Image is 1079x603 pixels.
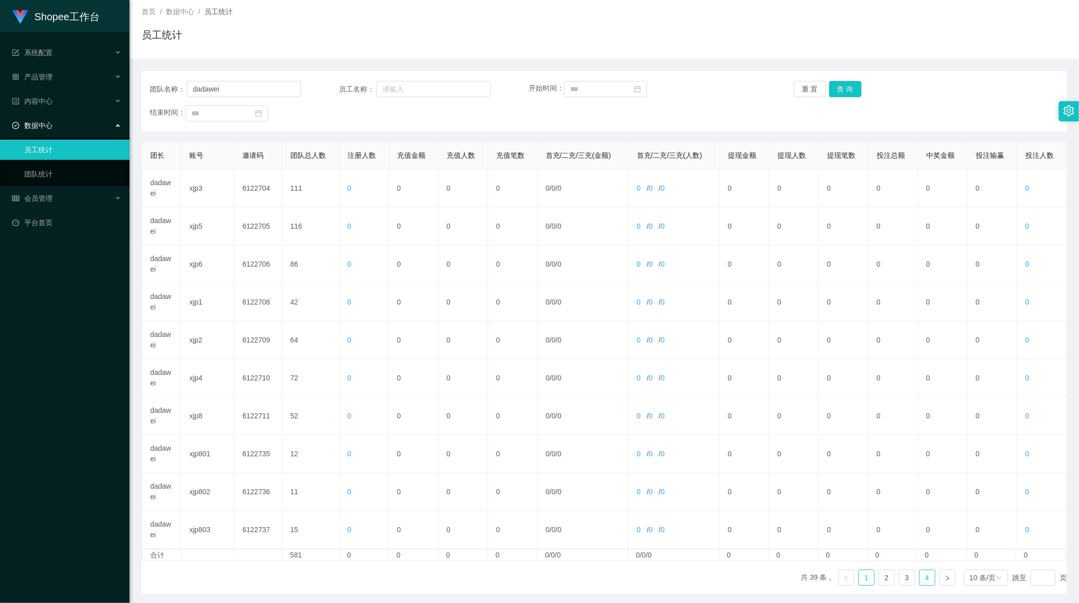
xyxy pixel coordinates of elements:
td: 0 [968,473,1017,511]
td: 0 [819,511,869,549]
td: 0 [869,435,918,473]
td: 86 [282,245,339,283]
td: 0 [968,435,1017,473]
span: 0 [557,184,562,192]
i: 图标: down [996,575,1002,582]
i: 图标: right [944,575,951,581]
td: xjp803 [181,511,234,549]
td: 0 [339,550,389,561]
a: 团队统计 [24,164,121,184]
div: 10 条/页 [970,570,996,585]
span: 0 [546,298,550,306]
td: / / [629,397,720,435]
span: 0 [661,450,665,458]
td: xjp6 [181,245,234,283]
span: 0 [1025,374,1029,382]
td: 0 [869,359,918,397]
td: 0 [389,435,439,473]
span: 0 [649,450,653,458]
td: 6122708 [234,283,282,321]
span: 0 [557,336,562,344]
span: 员工名称： [339,84,376,95]
i: 图标: check-circle-o [12,122,19,129]
td: 0 [488,245,538,283]
span: 0 [551,450,555,458]
span: 注册人数 [348,151,376,159]
span: 0 [546,222,550,230]
span: 内容中心 [12,97,53,105]
button: 查 询 [829,81,861,97]
td: dadawei [142,359,181,397]
td: / / [629,435,720,473]
td: 0 [488,321,538,359]
span: 团长 [150,151,164,159]
span: 0 [1025,260,1029,268]
td: 0 [968,169,1017,207]
span: 0 [551,184,555,192]
i: 图标: calendar [255,110,262,117]
span: 0 [348,222,352,230]
td: 0 [869,207,918,245]
span: 0 [661,412,665,420]
td: 0 [439,245,488,283]
td: 72 [282,359,339,397]
td: 0 [389,321,439,359]
li: 1 [858,570,875,586]
td: 0 [720,283,769,321]
td: 0 [918,169,968,207]
td: xjp8 [181,397,234,435]
i: 图标: appstore-o [12,73,19,80]
span: 0 [348,260,352,268]
span: 0 [551,298,555,306]
td: 64 [282,321,339,359]
span: 0 [661,526,665,534]
td: / / [629,473,720,511]
td: xjp1 [181,283,234,321]
td: dadawei [142,511,181,549]
td: 0 [769,283,819,321]
span: 0 [661,336,665,344]
td: 0 [389,359,439,397]
td: 0 [869,245,918,283]
td: dadawei [142,321,181,359]
td: dadawei [142,435,181,473]
td: 0 [488,207,538,245]
span: 0 [1025,488,1029,496]
span: 0 [348,412,352,420]
input: 请输入 [187,81,301,97]
td: 0 [819,321,869,359]
td: / / [538,511,629,549]
span: 0 [551,526,555,534]
a: 图标: dashboard平台首页 [12,212,121,233]
span: 会员管理 [12,194,53,202]
button: 重 置 [794,81,826,97]
td: 0 [439,283,488,321]
td: 0 [869,397,918,435]
span: 0 [661,222,665,230]
td: 0 [968,359,1017,397]
td: 0 [720,207,769,245]
td: 合计 [143,550,182,561]
td: 0 [819,359,869,397]
span: 0 [557,298,562,306]
span: 0 [661,374,665,382]
span: 0 [348,374,352,382]
span: 团队总人数 [290,151,326,159]
h1: 员工统计 [142,27,182,42]
span: 0 [546,526,550,534]
td: 0 [819,473,869,511]
td: 0 [439,207,488,245]
td: 6122704 [234,169,282,207]
td: / / [538,169,629,207]
td: / / [538,321,629,359]
span: / [198,8,200,16]
td: 0 [720,245,769,283]
li: 4 [919,570,935,586]
span: 数据中心 [12,121,53,130]
li: 3 [899,570,915,586]
td: 0 [819,283,869,321]
td: 0 [869,283,918,321]
td: 0 [720,359,769,397]
span: 0 [637,374,641,382]
span: 0 [348,488,352,496]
